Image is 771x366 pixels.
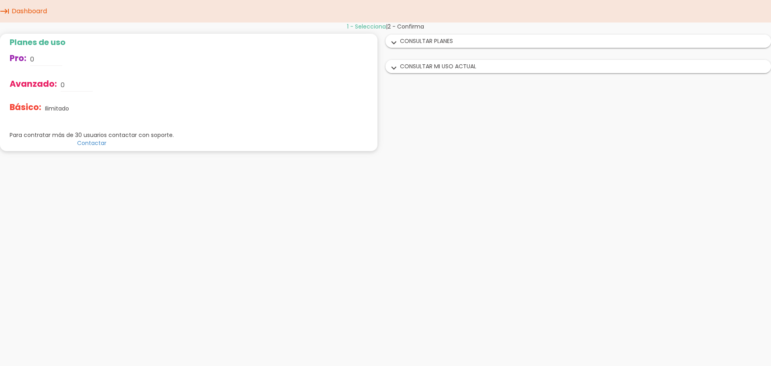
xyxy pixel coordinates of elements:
[347,22,386,31] span: 1 - Selecciona
[77,139,106,147] a: Contactar
[388,22,424,31] span: 2 - Confirma
[388,63,400,74] i: expand_more
[10,38,174,47] h2: Planes de uso
[386,60,771,73] div: CONSULTAR MI USO ACTUAL
[45,104,69,112] p: Ilimitado
[386,35,771,47] div: CONSULTAR PLANES
[388,38,400,48] i: expand_more
[10,78,57,90] span: Avanzado:
[10,101,41,113] span: Básico:
[10,52,27,64] span: Pro:
[10,131,174,139] p: Para contratar más de 30 usuarios contactar con soporte.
